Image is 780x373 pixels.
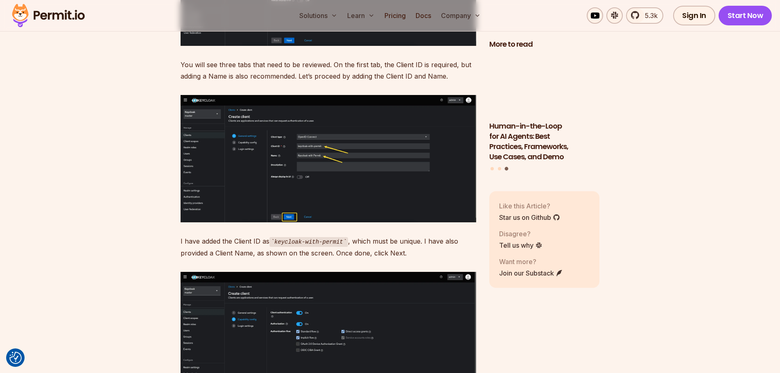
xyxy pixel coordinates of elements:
[499,240,543,250] a: Tell us why
[438,7,484,24] button: Company
[489,54,600,117] img: Human-in-the-Loop for AI Agents: Best Practices, Frameworks, Use Cases, and Demo
[489,54,600,172] div: Posts
[296,7,341,24] button: Solutions
[499,257,563,267] p: Want more?
[489,54,600,162] li: 3 of 3
[9,352,22,364] img: Revisit consent button
[8,2,88,29] img: Permit logo
[269,237,348,247] code: keycloak-with-permit
[499,229,543,239] p: Disagree?
[381,7,409,24] a: Pricing
[489,39,600,50] h2: More to read
[673,6,715,25] a: Sign In
[499,212,560,222] a: Star us on Github
[344,7,378,24] button: Learn
[181,95,476,222] img: image.png
[626,7,663,24] a: 5.3k
[489,121,600,162] h3: Human-in-the-Loop for AI Agents: Best Practices, Frameworks, Use Cases, and Demo
[499,201,560,211] p: Like this Article?
[181,235,476,259] p: I have added the Client ID as , which must be unique. I have also provided a Client Name, as show...
[498,167,501,170] button: Go to slide 2
[491,167,494,170] button: Go to slide 1
[181,59,476,82] p: You will see three tabs that need to be reviewed. On the first tab, the Client ID is required, bu...
[9,352,22,364] button: Consent Preferences
[640,11,658,20] span: 5.3k
[719,6,772,25] a: Start Now
[499,268,563,278] a: Join our Substack
[505,167,509,171] button: Go to slide 3
[412,7,434,24] a: Docs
